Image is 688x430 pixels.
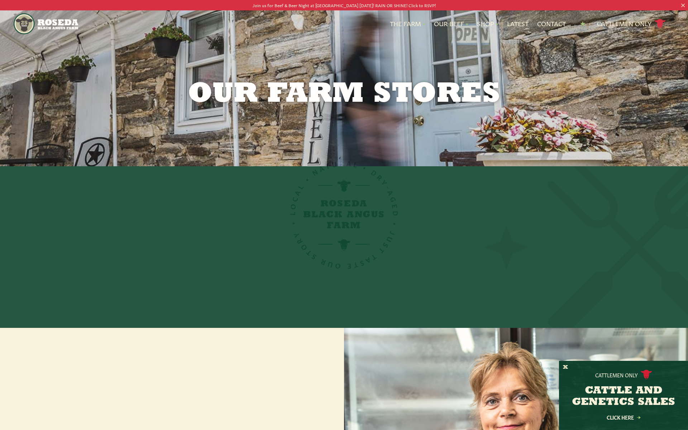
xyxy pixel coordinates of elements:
h3: CATTLE AND GENETICS SALES [568,385,679,408]
a: Our Beef [434,19,468,28]
a: Contact [537,19,566,28]
p: Cattlemen Only [595,371,638,378]
h1: Our Farm Stores [161,80,527,109]
a: Shop [477,19,498,28]
img: https://roseda.com/wp-content/uploads/2021/05/roseda-25-header.png [14,13,78,34]
a: Cattlemen Only [597,18,666,30]
nav: Main Navigation [14,10,674,37]
button: X [563,364,568,371]
img: cattle-icon.svg [641,370,652,379]
a: Click Here [591,415,656,420]
a: Latest [507,19,529,28]
a: The Farm [390,19,425,28]
p: Join us for Beef & Beer Night at [GEOGRAPHIC_DATA] [DATE]! RAIN OR SHINE! Click to RSVP! [34,1,654,9]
